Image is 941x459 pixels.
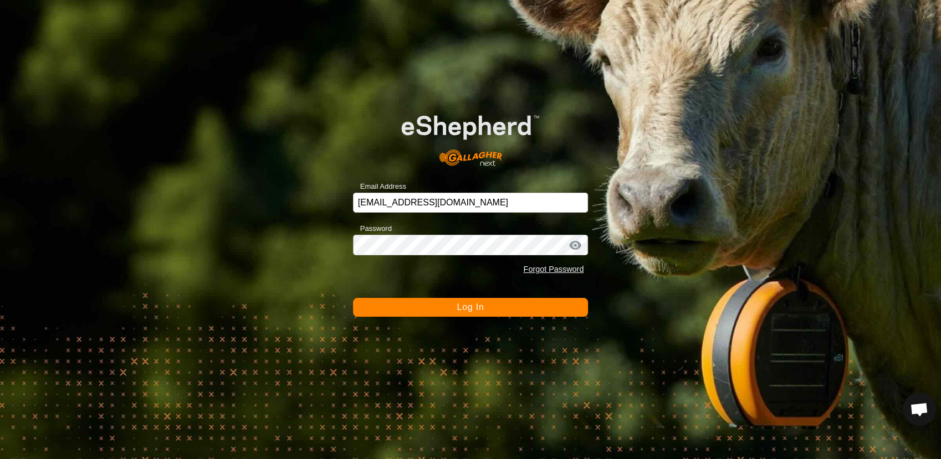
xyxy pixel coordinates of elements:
label: Email Address [353,181,406,192]
img: E-shepherd Logo [376,96,565,176]
button: Log In [353,298,589,317]
a: Forgot Password [523,265,584,274]
input: Email Address [353,193,589,213]
label: Password [353,223,392,234]
div: Open chat [903,393,936,426]
span: Log In [457,302,484,312]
